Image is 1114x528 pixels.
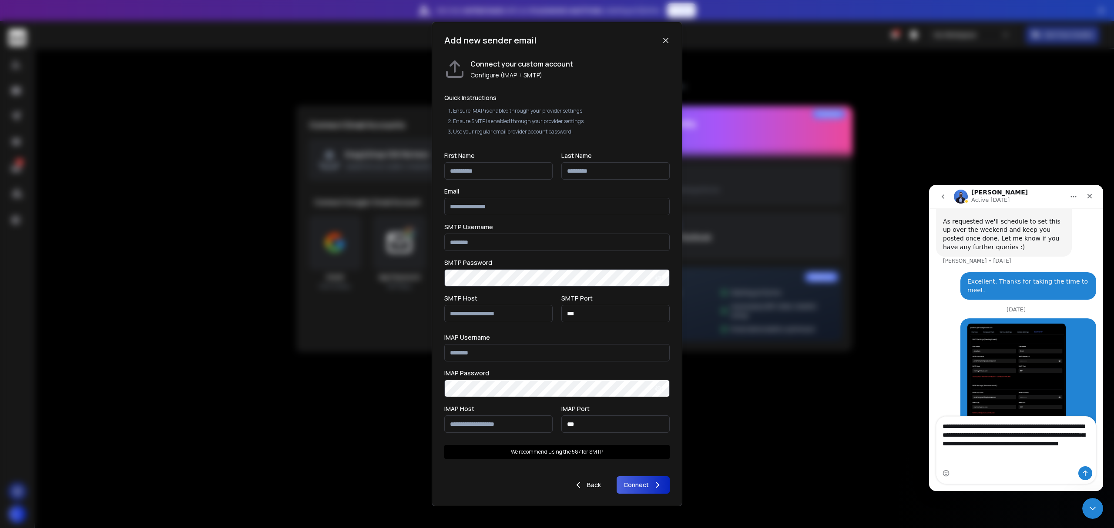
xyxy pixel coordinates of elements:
[453,128,670,135] li: Use your regular email provider account password.
[617,476,670,494] button: Connect
[444,370,489,376] label: IMAP Password
[470,71,573,80] p: Configure (IMAP + SMTP)
[13,285,20,292] button: Emoji picker
[561,406,590,412] label: IMAP Port
[444,34,537,47] h1: Add new sender email
[444,224,493,230] label: SMTP Username
[453,118,670,125] li: Ensure SMTP is enabled through your provider settings
[511,448,603,455] p: We recommend using the 587 for SMTP
[453,107,670,114] li: Ensure IMAP is enabled through your provider settings
[149,281,163,295] button: Send a message…
[444,295,477,301] label: SMTP Host
[7,232,167,273] textarea: Message…
[7,134,167,394] div: Jonathon says…
[1082,498,1103,519] iframe: Intercom live chat
[929,185,1103,491] iframe: Intercom live chat
[444,334,490,341] label: IMAP Username
[444,406,474,412] label: IMAP Host
[470,59,573,69] h1: Connect your custom account
[444,260,492,266] label: SMTP Password
[444,188,459,194] label: Email
[566,476,608,494] button: Back
[561,153,592,159] label: Last Name
[444,153,475,159] label: First Name
[444,94,670,102] h2: Quick Instructions
[561,295,593,301] label: SMTP Port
